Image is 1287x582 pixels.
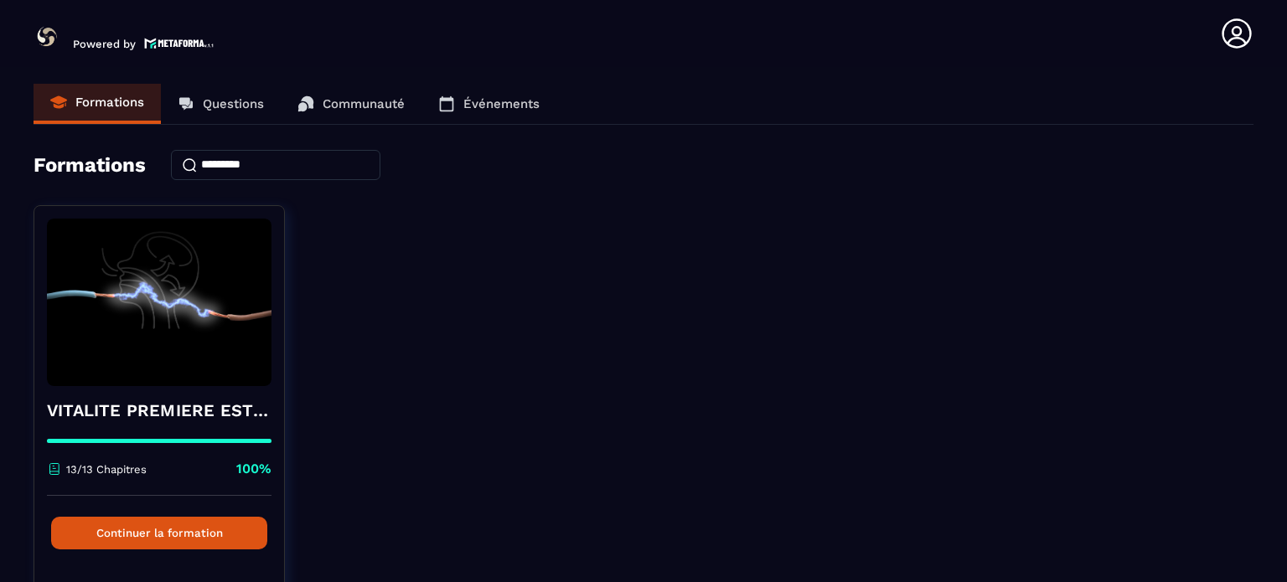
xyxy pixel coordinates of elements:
[144,36,214,50] img: logo
[66,463,147,476] p: 13/13 Chapitres
[161,84,281,124] a: Questions
[34,84,161,124] a: Formations
[203,96,264,111] p: Questions
[281,84,421,124] a: Communauté
[421,84,556,124] a: Événements
[47,219,271,386] img: formation-background
[75,95,144,110] p: Formations
[51,517,267,549] button: Continuer la formation
[34,153,146,177] h4: Formations
[323,96,405,111] p: Communauté
[73,38,136,50] p: Powered by
[463,96,540,111] p: Événements
[236,460,271,478] p: 100%
[47,399,271,422] h4: VITALITE PREMIERE ESTRELLA
[34,23,60,50] img: logo-branding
